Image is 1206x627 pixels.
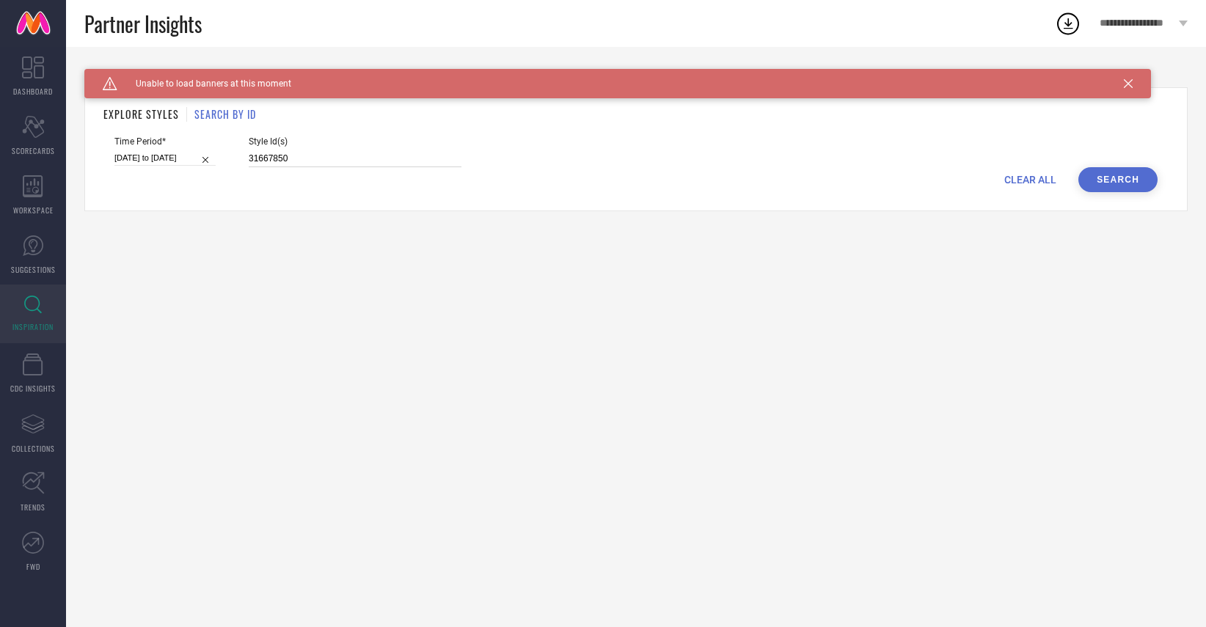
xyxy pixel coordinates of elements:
[1078,167,1158,192] button: Search
[12,443,55,454] span: COLLECTIONS
[194,106,256,122] h1: SEARCH BY ID
[103,106,179,122] h1: EXPLORE STYLES
[1055,10,1081,37] div: Open download list
[10,383,56,394] span: CDC INSIGHTS
[117,78,291,89] span: Unable to load banners at this moment
[84,9,202,39] span: Partner Insights
[13,205,54,216] span: WORKSPACE
[11,264,56,275] span: SUGGESTIONS
[13,86,53,97] span: DASHBOARD
[249,136,461,147] span: Style Id(s)
[12,145,55,156] span: SCORECARDS
[21,502,45,513] span: TRENDS
[249,150,461,167] input: Enter comma separated style ids e.g. 12345, 67890
[114,150,216,166] input: Select time period
[114,136,216,147] span: Time Period*
[84,69,1188,80] div: Back TO Dashboard
[12,321,54,332] span: INSPIRATION
[1004,174,1056,186] span: CLEAR ALL
[26,561,40,572] span: FWD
